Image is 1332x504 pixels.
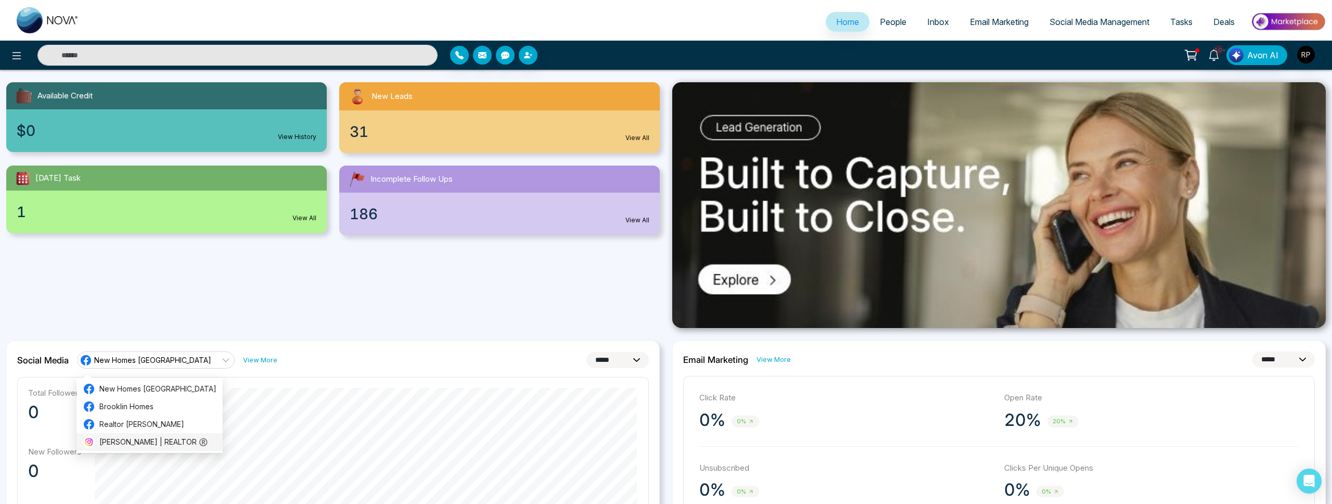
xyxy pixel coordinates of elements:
span: Avon AI [1247,49,1278,61]
span: New Homes [GEOGRAPHIC_DATA] [99,383,216,395]
span: Brooklin Homes [99,401,216,412]
span: People [880,17,906,27]
span: 20% [1047,415,1079,427]
p: Click Rate [699,392,994,404]
h2: Email Marketing [683,355,748,365]
span: Available Credit [37,90,93,102]
a: Social Media Management [1039,12,1160,32]
span: 1 [17,201,26,223]
a: Email Marketing [959,12,1039,32]
p: 0 [28,461,82,482]
p: 20% [1004,410,1041,431]
span: Home [836,17,859,27]
img: instagram [84,437,94,447]
span: [DATE] Task [35,172,81,184]
p: Open Rate [1004,392,1299,404]
a: Inbox [917,12,959,32]
a: View More [243,355,277,365]
a: Tasks [1160,12,1203,32]
p: 0% [1004,480,1030,500]
img: Market-place.gif [1250,10,1326,33]
a: Deals [1203,12,1245,32]
p: 0 [28,402,82,423]
span: Tasks [1170,17,1193,27]
img: availableCredit.svg [15,86,33,105]
span: Email Marketing [970,17,1029,27]
span: [PERSON_NAME] | REALTOR ®️ [99,436,216,448]
p: New Followers [28,447,82,457]
div: Open Intercom Messenger [1297,469,1322,494]
a: View More [757,355,791,364]
span: 10+ [1214,45,1223,55]
span: Inbox [927,17,949,27]
p: 0% [699,480,725,500]
a: View History [278,132,316,142]
img: Nova CRM Logo [17,7,79,33]
span: $0 [17,120,35,142]
img: . [672,82,1326,328]
span: Social Media Management [1049,17,1149,27]
h2: Social Media [17,355,69,366]
a: People [869,12,917,32]
p: Unsubscribed [699,462,994,474]
span: 31 [350,121,368,143]
img: User Avatar [1297,46,1315,64]
span: 0% [732,486,759,498]
a: View All [625,133,649,143]
span: Incomplete Follow Ups [370,173,453,185]
a: 10+ [1201,45,1226,64]
span: New Leads [372,91,413,103]
img: Lead Flow [1229,48,1244,62]
img: todayTask.svg [15,170,31,186]
span: New Homes [GEOGRAPHIC_DATA] [94,355,211,365]
a: View All [292,213,316,223]
img: newLeads.svg [348,86,367,106]
img: followUps.svg [348,170,366,188]
span: 0% [732,415,759,427]
span: Realtor [PERSON_NAME] [99,419,216,430]
p: Total Followers [28,388,82,398]
button: Avon AI [1226,45,1287,65]
span: 186 [350,203,378,225]
p: 0% [699,410,725,431]
a: Home [826,12,869,32]
span: 0% [1036,486,1064,498]
span: Deals [1213,17,1235,27]
a: View All [625,216,649,225]
a: Incomplete Follow Ups186View All [333,166,666,235]
p: Clicks Per Unique Opens [1004,462,1299,474]
a: New Leads31View All [333,82,666,153]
